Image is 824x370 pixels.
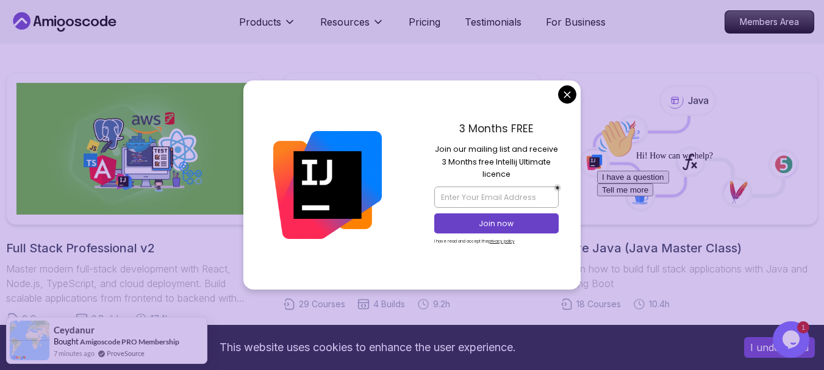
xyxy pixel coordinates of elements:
[22,313,63,325] span: 6 Courses
[10,321,49,360] img: provesource social proof notification image
[80,337,179,346] a: Amigoscode PRO Membership
[16,83,253,215] img: Full Stack Professional v2
[592,115,812,315] iframe: chat widget
[239,15,296,39] button: Products
[239,15,281,29] p: Products
[725,11,814,33] p: Members Area
[546,15,606,29] a: For Business
[107,348,145,358] a: ProveSource
[54,325,95,335] span: Ceydanur
[465,15,521,29] a: Testimonials
[5,5,44,44] img: :wave:
[744,337,815,358] button: Accept cookies
[561,73,818,310] a: Core Java (Java Master Class)Learn how to build full stack applications with Java and Spring Boot...
[5,5,224,82] div: 👋Hi! How can we help?I have a questionTell me more
[6,73,263,325] a: Full Stack Professional v2Full Stack Professional v2Master modern full-stack development with Rea...
[433,298,450,310] span: 9.2h
[54,336,79,346] span: Bought
[320,15,384,39] button: Resources
[773,321,812,358] iframe: chat widget
[725,10,814,34] a: Members Area
[299,298,345,310] span: 29 Courses
[151,313,170,325] span: 17.4h
[6,240,263,257] h2: Full Stack Professional v2
[54,348,95,358] span: 7 minutes ago
[320,15,370,29] p: Resources
[283,73,540,310] a: Java Full StackLearn how to build full stack applications with Java and Spring Boot29 Courses4 Bu...
[409,15,440,29] a: Pricing
[6,261,263,305] p: Master modern full-stack development with React, Node.js, TypeScript, and cloud deployment. Build...
[9,334,726,361] div: This website uses cookies to enhance the user experience.
[5,56,77,69] button: I have a question
[91,313,123,325] span: 3 Builds
[576,298,621,310] span: 18 Courses
[5,37,121,46] span: Hi! How can we help?
[5,69,61,82] button: Tell me more
[373,298,405,310] span: 4 Builds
